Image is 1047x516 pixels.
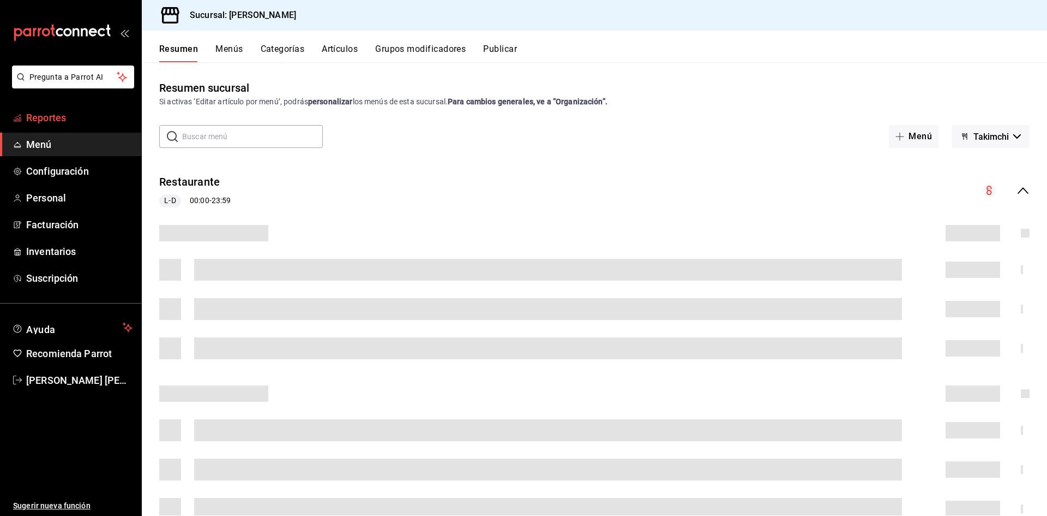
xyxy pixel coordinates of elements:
button: Categorías [261,44,305,62]
a: Pregunta a Parrot AI [8,79,134,91]
span: Suscripción [26,271,133,286]
strong: Para cambios generales, ve a “Organización”. [448,97,607,106]
button: Resumen [159,44,198,62]
button: Pregunta a Parrot AI [12,66,134,88]
span: Inventarios [26,244,133,259]
button: Menús [215,44,243,62]
span: Personal [26,191,133,205]
button: Menú [889,125,938,148]
span: Recomienda Parrot [26,346,133,361]
span: Menú [26,137,133,152]
span: Sugerir nueva función [13,500,133,512]
strong: personalizar [308,97,353,106]
div: Resumen sucursal [159,80,249,96]
span: L-D [160,195,180,206]
span: Facturación [26,217,133,232]
button: Grupos modificadores [375,44,466,62]
button: Artículos [322,44,358,62]
span: Pregunta a Parrot AI [29,72,117,83]
div: collapse-menu-row [142,165,1047,216]
span: [PERSON_NAME] [PERSON_NAME] [26,373,133,388]
span: Takimchi [973,132,1009,142]
button: Restaurante [159,174,220,190]
div: navigation tabs [159,44,1047,62]
span: Ayuda [26,321,118,334]
h3: Sucursal: [PERSON_NAME] [181,9,296,22]
div: Si activas ‘Editar artículo por menú’, podrás los menús de esta sucursal. [159,96,1030,108]
button: Takimchi [952,125,1030,148]
span: Reportes [26,110,133,125]
div: 00:00 - 23:59 [159,194,231,207]
button: open_drawer_menu [120,28,129,37]
input: Buscar menú [182,126,323,147]
span: Configuración [26,164,133,179]
button: Publicar [483,44,517,62]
